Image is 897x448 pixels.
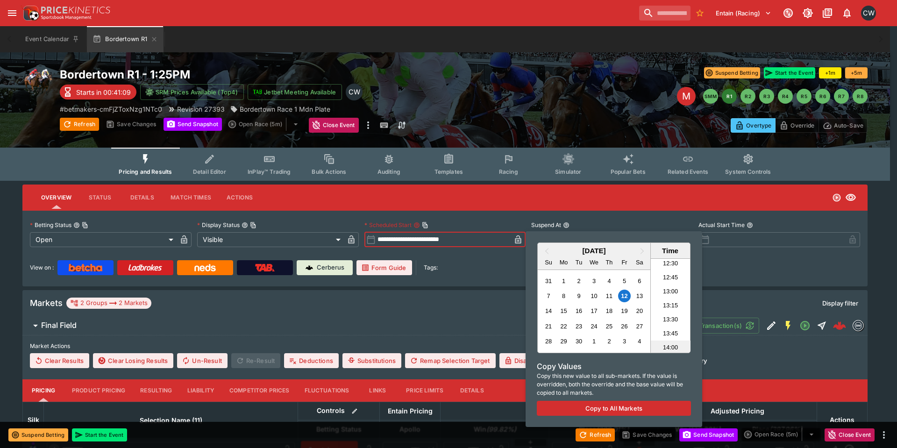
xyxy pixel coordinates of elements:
[588,335,600,348] div: Choose Wednesday, October 1st, 2025
[618,320,631,333] div: Choose Friday, September 26th, 2025
[635,244,650,259] button: Next Month
[537,401,691,416] button: Copy to All Markets
[537,361,691,372] h6: Copy Values
[537,372,691,397] span: Copy this new value to all sub-markets. If the value is overridden, both the override and the bas...
[633,290,646,302] div: Choose Saturday, September 13th, 2025
[603,275,615,287] div: Choose Thursday, September 4th, 2025
[618,290,631,302] div: Choose Friday, September 12th, 2025
[572,320,585,333] div: Choose Tuesday, September 23rd, 2025
[633,275,646,287] div: Choose Saturday, September 6th, 2025
[572,290,585,302] div: Choose Tuesday, September 9th, 2025
[651,313,691,327] li: 13:30
[537,242,690,353] div: Choose Date and Time
[539,244,554,259] button: Previous Month
[542,256,555,269] div: Sunday
[603,305,615,317] div: Choose Thursday, September 18th, 2025
[603,256,615,269] div: Thursday
[572,256,585,269] div: Tuesday
[542,275,555,287] div: Choose Sunday, August 31st, 2025
[588,256,600,269] div: Wednesday
[651,256,691,270] li: 12:30
[633,320,646,333] div: Choose Saturday, September 27th, 2025
[557,335,570,348] div: Choose Monday, September 29th, 2025
[618,305,631,317] div: Choose Friday, September 19th, 2025
[651,327,691,341] li: 13:45
[603,335,615,348] div: Choose Thursday, October 2nd, 2025
[557,256,570,269] div: Monday
[618,275,631,287] div: Choose Friday, September 5th, 2025
[651,259,691,353] ul: Time
[572,275,585,287] div: Choose Tuesday, September 2nd, 2025
[651,270,691,284] li: 12:45
[633,335,646,348] div: Choose Saturday, October 4th, 2025
[633,256,646,269] div: Saturday
[618,335,631,348] div: Choose Friday, October 3rd, 2025
[572,335,585,348] div: Choose Tuesday, September 30th, 2025
[651,341,691,355] li: 14:00
[588,290,600,302] div: Choose Wednesday, September 10th, 2025
[557,275,570,287] div: Choose Monday, September 1st, 2025
[651,299,691,313] li: 13:15
[633,305,646,317] div: Choose Saturday, September 20th, 2025
[541,273,647,349] div: Month September, 2025
[542,335,555,348] div: Choose Sunday, September 28th, 2025
[651,284,691,299] li: 13:00
[557,320,570,333] div: Choose Monday, September 22nd, 2025
[653,247,688,255] div: Time
[588,320,600,333] div: Choose Wednesday, September 24th, 2025
[603,290,615,302] div: Choose Thursday, September 11th, 2025
[572,305,585,317] div: Choose Tuesday, September 16th, 2025
[557,305,570,317] div: Choose Monday, September 15th, 2025
[588,305,600,317] div: Choose Wednesday, September 17th, 2025
[542,320,555,333] div: Choose Sunday, September 21st, 2025
[557,290,570,302] div: Choose Monday, September 8th, 2025
[542,290,555,302] div: Choose Sunday, September 7th, 2025
[538,247,650,255] h2: [DATE]
[618,256,631,269] div: Friday
[603,320,615,333] div: Choose Thursday, September 25th, 2025
[588,275,600,287] div: Choose Wednesday, September 3rd, 2025
[542,305,555,317] div: Choose Sunday, September 14th, 2025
